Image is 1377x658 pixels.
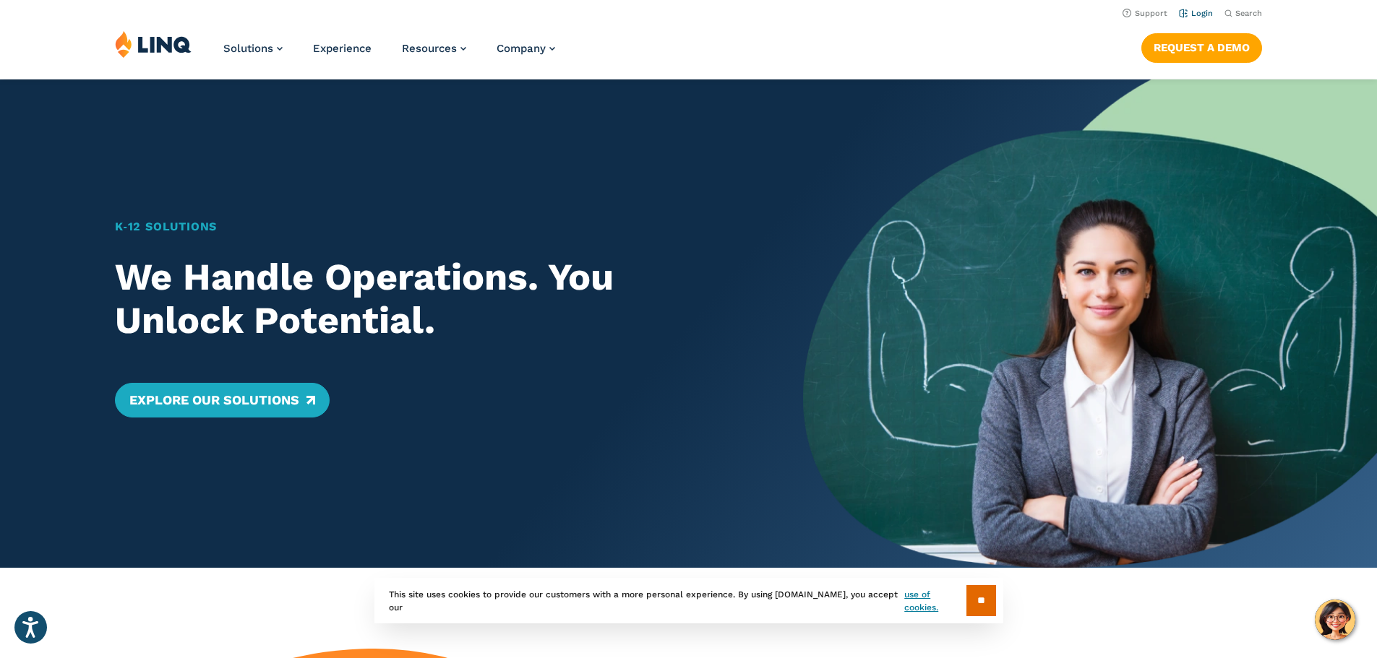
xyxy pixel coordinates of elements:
div: This site uses cookies to provide our customers with a more personal experience. By using [DOMAIN... [374,578,1003,623]
a: Company [497,42,555,55]
span: Company [497,42,546,55]
img: LINQ | K‑12 Software [115,30,192,58]
h1: K‑12 Solutions [115,218,747,235]
span: Search [1235,9,1262,18]
img: Home Banner [803,79,1377,568]
button: Hello, have a question? Let’s chat. [1315,599,1355,640]
nav: Primary Navigation [223,30,555,78]
span: Solutions [223,42,273,55]
a: Resources [402,42,466,55]
a: use of cookies. [904,588,966,614]
h2: We Handle Operations. You Unlock Potential. [115,256,747,342]
a: Request a Demo [1141,33,1262,62]
a: Solutions [223,42,283,55]
nav: Button Navigation [1141,30,1262,62]
a: Login [1179,9,1213,18]
button: Open Search Bar [1224,8,1262,19]
a: Support [1123,9,1167,18]
a: Explore Our Solutions [115,383,330,417]
a: Experience [313,42,372,55]
span: Resources [402,42,457,55]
